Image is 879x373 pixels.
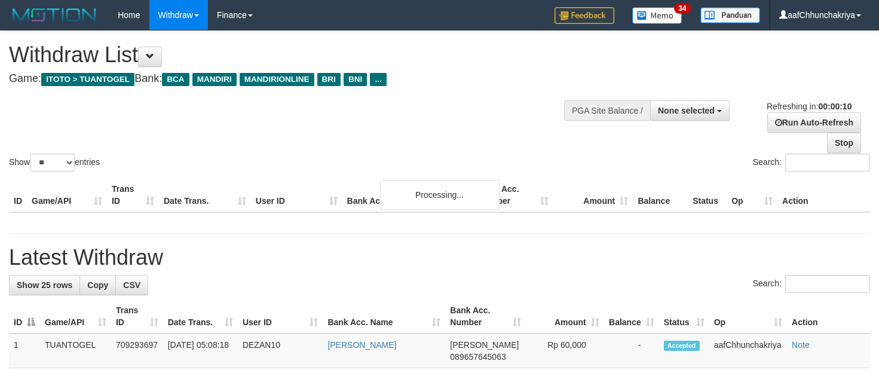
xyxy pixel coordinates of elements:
[238,299,323,334] th: User ID: activate to sort column ascending
[785,275,870,293] input: Search:
[9,334,40,368] td: 1
[785,154,870,172] input: Search:
[564,100,650,121] div: PGA Site Balance /
[9,178,27,212] th: ID
[604,299,659,334] th: Balance: activate to sort column ascending
[450,340,519,350] span: [PERSON_NAME]
[162,73,189,86] span: BCA
[87,280,108,290] span: Copy
[163,334,238,368] td: [DATE] 05:08:18
[238,334,323,368] td: DEZAN10
[709,334,787,368] td: aafChhunchakriya
[767,112,861,133] a: Run Auto-Refresh
[159,178,251,212] th: Date Trans.
[445,299,526,334] th: Bank Acc. Number: activate to sort column ascending
[450,352,506,362] span: Copy 089657645063 to clipboard
[553,178,633,212] th: Amount
[674,3,690,14] span: 34
[9,6,100,24] img: MOTION_logo.png
[753,154,870,172] label: Search:
[111,299,163,334] th: Trans ID: activate to sort column ascending
[658,106,715,115] span: None selected
[604,334,659,368] td: -
[27,178,107,212] th: Game/API
[115,275,148,295] a: CSV
[827,133,861,153] a: Stop
[163,299,238,334] th: Date Trans.: activate to sort column ascending
[342,178,474,212] th: Bank Acc. Name
[251,178,342,212] th: User ID
[753,275,870,293] label: Search:
[818,102,852,111] strong: 00:00:10
[40,299,111,334] th: Game/API: activate to sort column ascending
[767,102,852,111] span: Refreshing in:
[317,73,341,86] span: BRI
[107,178,159,212] th: Trans ID
[787,299,870,334] th: Action
[123,280,140,290] span: CSV
[79,275,116,295] a: Copy
[40,334,111,368] td: TUANTOGEL
[709,299,787,334] th: Op: activate to sort column ascending
[192,73,237,86] span: MANDIRI
[700,7,760,23] img: panduan.png
[9,275,80,295] a: Show 25 rows
[474,178,553,212] th: Bank Acc. Number
[777,178,870,212] th: Action
[344,73,367,86] span: BNI
[632,7,682,24] img: Button%20Memo.svg
[727,178,777,212] th: Op
[111,334,163,368] td: 709293697
[650,100,730,121] button: None selected
[526,334,604,368] td: Rp 60,000
[240,73,314,86] span: MANDIRIONLINE
[323,299,445,334] th: Bank Acc. Name: activate to sort column ascending
[17,280,72,290] span: Show 25 rows
[9,43,574,67] h1: Withdraw List
[327,340,396,350] a: [PERSON_NAME]
[555,7,614,24] img: Feedback.jpg
[370,73,386,86] span: ...
[9,154,100,172] label: Show entries
[9,299,40,334] th: ID: activate to sort column descending
[664,341,700,351] span: Accepted
[9,73,574,85] h4: Game: Bank:
[633,178,688,212] th: Balance
[41,73,134,86] span: ITOTO > TUANTOGEL
[688,178,727,212] th: Status
[659,299,709,334] th: Status: activate to sort column ascending
[9,246,870,270] h1: Latest Withdraw
[526,299,604,334] th: Amount: activate to sort column ascending
[30,154,75,172] select: Showentries
[792,340,810,350] a: Note
[380,180,500,210] div: Processing...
